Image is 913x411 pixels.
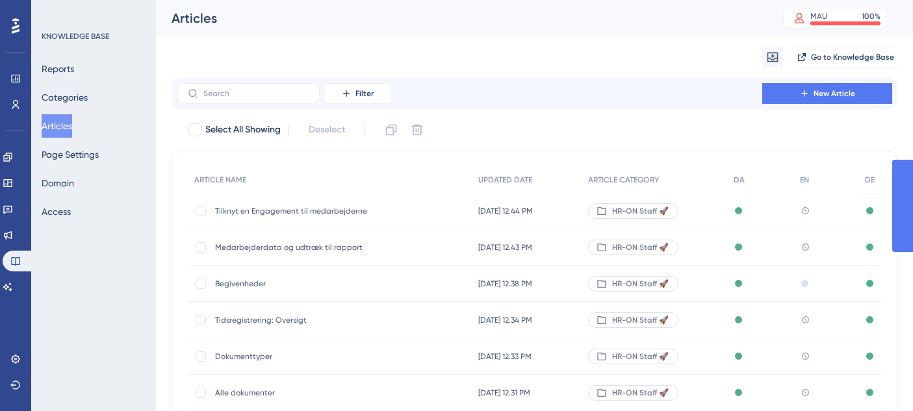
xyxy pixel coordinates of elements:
[612,351,669,362] span: HR-ON Staff 🚀
[42,143,99,166] button: Page Settings
[215,279,423,289] span: Begivenheder
[612,242,669,253] span: HR-ON Staff 🚀
[612,279,669,289] span: HR-ON Staff 🚀
[215,242,423,253] span: Medarbejderdata og udtræk til rapport
[800,175,809,185] span: EN
[588,175,659,185] span: ARTICLE CATEGORY
[810,11,827,21] div: MAU
[865,175,875,185] span: DE
[478,388,530,398] span: [DATE] 12.31 PM
[42,57,74,81] button: Reports
[215,206,423,216] span: Tilknyt en Engagement til medarbejderne
[612,206,669,216] span: HR-ON Staff 🚀
[42,200,71,223] button: Access
[858,360,897,399] iframe: UserGuiding AI Assistant Launcher
[325,83,390,104] button: Filter
[478,242,532,253] span: [DATE] 12.43 PM
[194,175,246,185] span: ARTICLE NAME
[172,9,751,27] div: Articles
[478,351,532,362] span: [DATE] 12.33 PM
[734,175,745,185] span: DA
[478,315,532,325] span: [DATE] 12.34 PM
[309,122,345,138] span: Deselect
[793,47,897,68] button: Go to Knowledge Base
[42,86,88,109] button: Categories
[42,114,72,138] button: Articles
[42,31,109,42] div: KNOWLEDGE BASE
[42,171,74,195] button: Domain
[612,315,669,325] span: HR-ON Staff 🚀
[205,122,281,138] span: Select All Showing
[814,88,855,99] span: New Article
[478,279,532,289] span: [DATE] 12.38 PM
[478,206,533,216] span: [DATE] 12.44 PM
[862,11,881,21] div: 100 %
[215,351,423,362] span: Dokumenttyper
[215,388,423,398] span: Alle dokumenter
[811,52,894,62] span: Go to Knowledge Base
[478,175,532,185] span: UPDATED DATE
[355,88,374,99] span: Filter
[297,118,357,142] button: Deselect
[762,83,892,104] button: New Article
[203,89,309,98] input: Search
[612,388,669,398] span: HR-ON Staff 🚀
[215,315,423,325] span: Tidsregistrering: Oversigt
